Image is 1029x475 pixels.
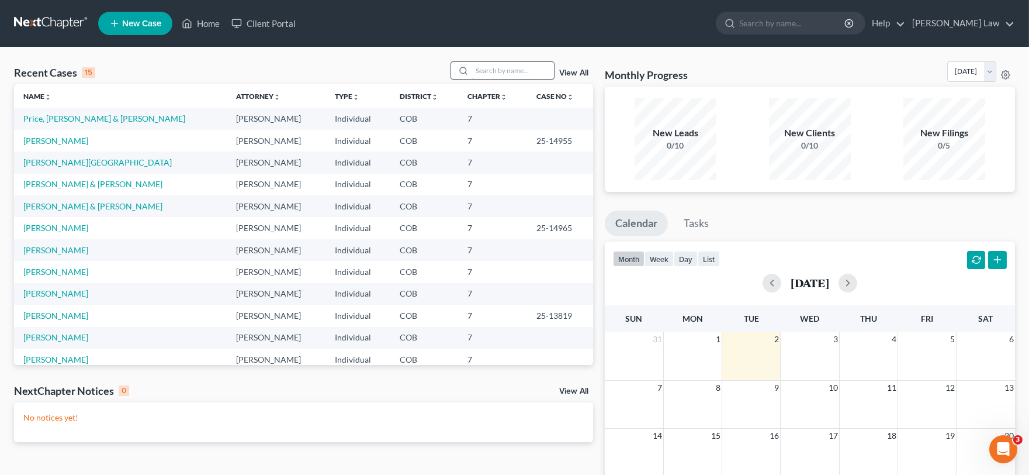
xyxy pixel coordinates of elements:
[458,195,527,217] td: 7
[390,327,458,349] td: COB
[559,69,588,77] a: View All
[458,327,527,349] td: 7
[390,349,458,370] td: COB
[536,92,574,101] a: Case Nounfold_more
[903,126,985,140] div: New Filings
[567,94,574,101] i: unfold_more
[325,152,390,173] td: Individual
[44,94,51,101] i: unfold_more
[176,13,226,34] a: Home
[227,327,326,349] td: [PERSON_NAME]
[886,381,898,395] span: 11
[769,126,851,140] div: New Clients
[325,327,390,349] td: Individual
[613,251,645,267] button: month
[458,108,527,129] td: 7
[827,429,839,443] span: 17
[673,211,719,236] a: Tasks
[773,381,780,395] span: 9
[325,217,390,239] td: Individual
[325,261,390,283] td: Individual
[325,305,390,326] td: Individual
[390,152,458,173] td: COB
[458,130,527,152] td: 7
[390,261,458,283] td: COB
[832,332,839,346] span: 3
[458,152,527,173] td: 7
[866,13,905,34] a: Help
[390,174,458,195] td: COB
[390,108,458,129] td: COB
[237,92,281,101] a: Attorneyunfold_more
[458,217,527,239] td: 7
[23,113,185,123] a: Price, [PERSON_NAME] & [PERSON_NAME]
[23,92,51,101] a: Nameunfold_more
[989,435,1017,463] iframe: Intercom live chat
[352,94,359,101] i: unfold_more
[903,140,985,152] div: 0/5
[739,12,846,34] input: Search by name...
[325,195,390,217] td: Individual
[467,92,507,101] a: Chapterunfold_more
[23,201,162,211] a: [PERSON_NAME] & [PERSON_NAME]
[325,130,390,152] td: Individual
[458,261,527,283] td: 7
[800,314,819,323] span: Wed
[921,314,933,323] span: Fri
[23,288,88,298] a: [PERSON_NAME]
[698,251,720,267] button: list
[325,239,390,261] td: Individual
[527,305,593,326] td: 25-13819
[1003,381,1015,395] span: 13
[744,314,759,323] span: Tue
[227,174,326,195] td: [PERSON_NAME]
[458,239,527,261] td: 7
[227,283,326,305] td: [PERSON_NAME]
[227,239,326,261] td: [PERSON_NAME]
[227,261,326,283] td: [PERSON_NAME]
[23,157,172,167] a: [PERSON_NAME][GEOGRAPHIC_DATA]
[674,251,698,267] button: day
[82,67,95,78] div: 15
[390,195,458,217] td: COB
[768,429,780,443] span: 16
[400,92,438,101] a: Districtunfold_more
[1003,429,1015,443] span: 20
[1013,435,1023,445] span: 3
[891,332,898,346] span: 4
[390,283,458,305] td: COB
[635,126,716,140] div: New Leads
[227,305,326,326] td: [PERSON_NAME]
[390,305,458,326] td: COB
[325,108,390,129] td: Individual
[635,140,716,152] div: 0/10
[458,349,527,370] td: 7
[978,314,993,323] span: Sat
[23,311,88,321] a: [PERSON_NAME]
[227,195,326,217] td: [PERSON_NAME]
[682,314,703,323] span: Mon
[23,354,88,364] a: [PERSON_NAME]
[710,429,722,443] span: 15
[472,62,554,79] input: Search by name...
[227,108,326,129] td: [PERSON_NAME]
[791,277,829,289] h2: [DATE]
[122,19,161,28] span: New Case
[23,136,88,146] a: [PERSON_NAME]
[559,387,588,395] a: View All
[23,223,88,233] a: [PERSON_NAME]
[773,332,780,346] span: 2
[335,92,359,101] a: Typeunfold_more
[906,13,1014,34] a: [PERSON_NAME] Law
[390,239,458,261] td: COB
[390,217,458,239] td: COB
[23,179,162,189] a: [PERSON_NAME] & [PERSON_NAME]
[23,332,88,342] a: [PERSON_NAME]
[390,130,458,152] td: COB
[227,130,326,152] td: [PERSON_NAME]
[119,385,129,396] div: 0
[1008,332,1015,346] span: 6
[527,217,593,239] td: 25-14965
[886,429,898,443] span: 18
[227,152,326,173] td: [PERSON_NAME]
